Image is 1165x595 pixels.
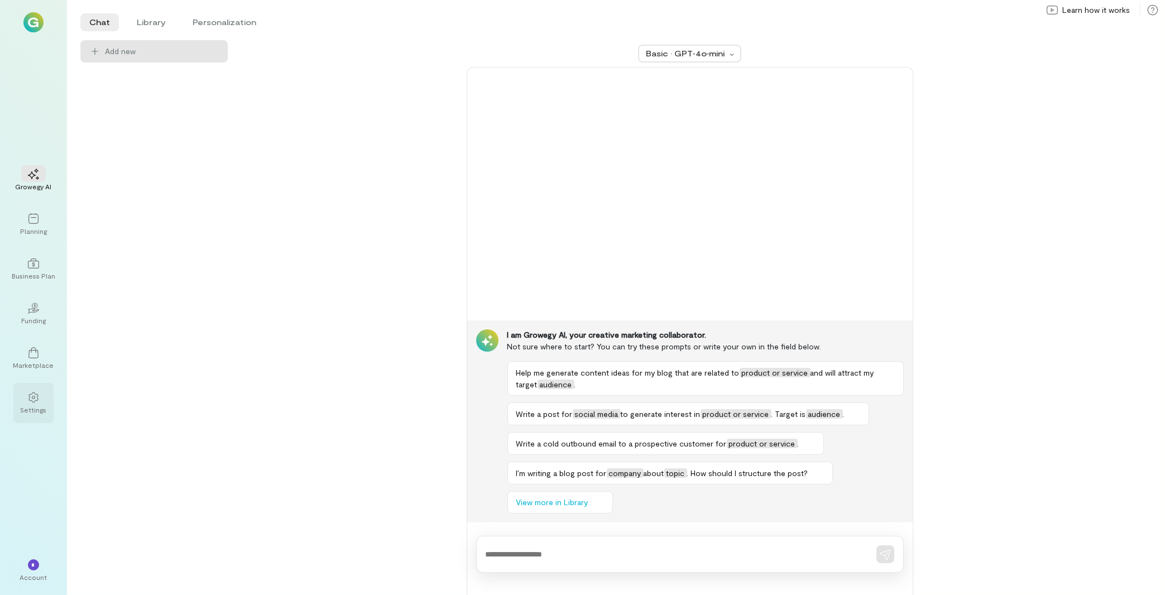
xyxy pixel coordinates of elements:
span: product or service [701,409,771,419]
span: View more in Library [516,497,588,508]
span: Add new [105,46,219,57]
span: audience [538,380,574,389]
div: Business Plan [12,271,55,280]
div: Growegy AI [16,182,52,191]
div: Settings [21,405,47,414]
button: Help me generate content ideas for my blog that are related toproduct or serviceand will attract ... [507,361,904,396]
div: *Account [13,550,54,591]
span: . [798,439,799,448]
span: topic [664,468,687,478]
li: Library [128,13,175,31]
div: Account [20,573,47,582]
span: Learn how it works [1062,4,1130,16]
div: Basic · GPT‑4o‑mini [646,48,726,59]
button: View more in Library [507,491,613,514]
span: social media [573,409,621,419]
span: company [607,468,644,478]
a: Planning [13,204,54,244]
div: Not sure where to start? You can try these prompts or write your own in the field below. [507,340,904,352]
span: to generate interest in [621,409,701,419]
a: Growegy AI [13,160,54,200]
span: about [644,468,664,478]
a: Settings [13,383,54,423]
div: Funding [21,316,46,325]
span: Help me generate content ideas for my blog that are related to [516,368,740,377]
button: I’m writing a blog post forcompanyabouttopic. How should I structure the post? [507,462,833,484]
li: Personalization [184,13,265,31]
a: Business Plan [13,249,54,289]
li: Chat [80,13,119,31]
a: Marketplace [13,338,54,378]
div: Marketplace [13,361,54,370]
span: Write a cold outbound email to a prospective customer for [516,439,727,448]
span: and will attract my target [516,368,874,389]
a: Funding [13,294,54,334]
span: Write a post for [516,409,573,419]
span: . How should I structure the post? [687,468,808,478]
span: . [843,409,845,419]
span: I’m writing a blog post for [516,468,607,478]
div: Planning [20,227,47,236]
div: I am Growegy AI, your creative marketing collaborator. [507,329,904,340]
span: product or service [727,439,798,448]
span: . [574,380,576,389]
button: Write a post forsocial mediato generate interest inproduct or service. Target isaudience. [507,402,869,425]
button: Write a cold outbound email to a prospective customer forproduct or service. [507,432,824,455]
span: audience [806,409,843,419]
span: product or service [740,368,811,377]
span: . Target is [771,409,806,419]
